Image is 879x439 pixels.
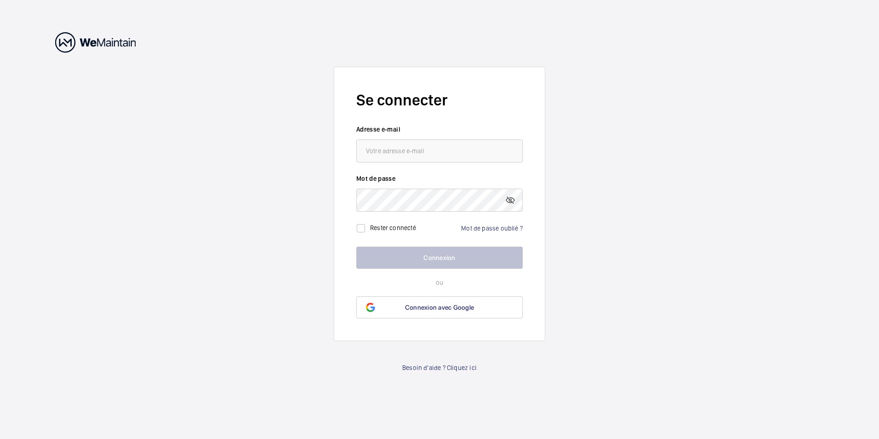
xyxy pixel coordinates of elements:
[356,125,523,134] label: Adresse e-mail
[356,89,523,111] h2: Se connecter
[356,174,523,183] label: Mot de passe
[402,363,477,372] a: Besoin d'aide ? Cliquez ici
[356,247,523,269] button: Connexion
[356,139,523,162] input: Votre adresse e-mail
[370,224,416,231] label: Rester connecté
[461,225,523,232] a: Mot de passe oublié ?
[356,278,523,287] p: ou
[405,304,474,311] span: Connexion avec Google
